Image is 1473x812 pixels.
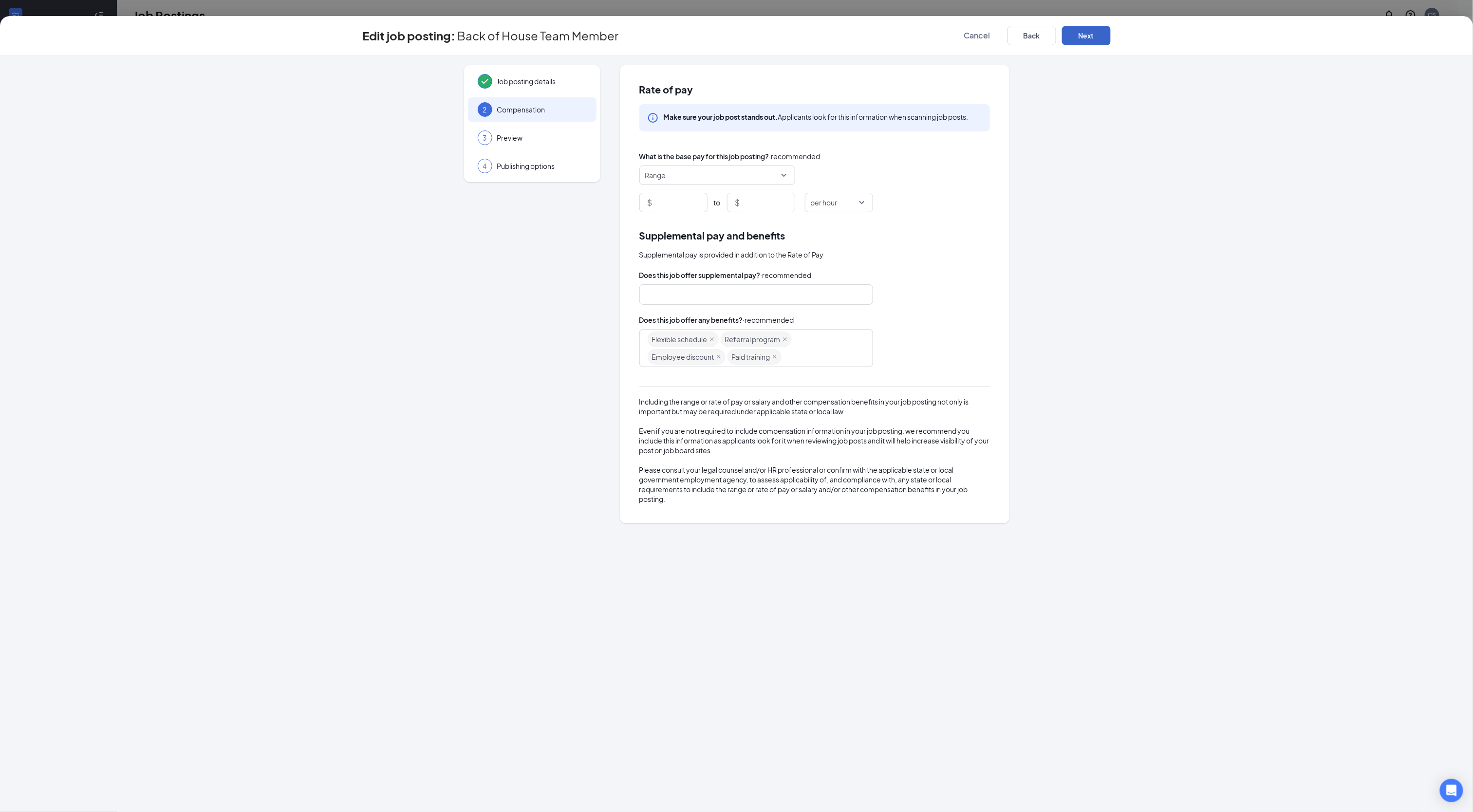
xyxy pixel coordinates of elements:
span: 2 [483,105,487,114]
div: Including the range or rate of pay or salary and other compensation benefits in your job posting ... [639,397,990,504]
span: Back of House Team Member [458,31,619,40]
span: Supplemental pay is provided in addition to the Rate of Pay [639,249,824,260]
span: Cancel [964,31,990,40]
span: Does this job offer any benefits? [639,314,743,325]
span: · recommended [769,151,820,162]
b: Make sure your job post stands out. [664,112,778,121]
span: 4 [483,161,487,171]
span: close [716,354,721,359]
span: Range [645,166,666,185]
span: close [772,354,777,359]
button: Back [1007,26,1056,45]
span: Preview [497,133,587,143]
div: Applicants look for this information when scanning job posts. [664,112,969,122]
span: Does this job offer supplemental pay? [639,270,761,280]
span: Supplemental pay and benefits [639,228,785,243]
h3: Edit job posting: [363,27,456,44]
span: Paid training [732,350,770,364]
span: Referral program [725,332,781,347]
span: Flexible schedule [652,332,708,347]
svg: Info [647,112,659,124]
span: Employee discount [652,350,714,364]
span: close [783,337,787,342]
span: close [709,337,714,342]
button: Next [1062,26,1111,45]
svg: Checkmark [479,75,491,87]
span: Compensation [497,105,587,114]
span: Job posting details [497,76,587,86]
span: per hour [811,193,838,212]
span: 3 [483,133,487,143]
span: What is the base pay for this job posting? [639,151,769,162]
span: Publishing options [497,161,587,171]
span: to [714,198,721,207]
span: Rate of pay [639,85,990,94]
span: · recommended [743,314,794,325]
span: · recommended [761,270,812,280]
div: Open Intercom Messenger [1440,779,1463,802]
button: Cancel [953,26,1002,45]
